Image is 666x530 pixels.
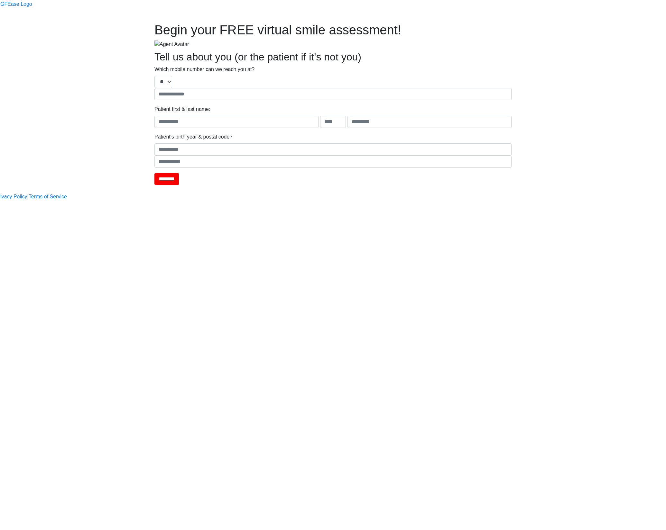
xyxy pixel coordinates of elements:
[154,40,189,48] img: Agent Avatar
[27,193,29,201] a: |
[29,193,67,201] a: Terms of Service
[154,133,232,141] label: Patient's birth year & postal code?
[154,22,512,38] h1: Begin your FREE virtual smile assessment!
[154,66,254,73] label: Which mobile number can we reach you at?
[154,105,210,113] label: Patient first & last name:
[154,51,512,63] h2: Tell us about you (or the patient if it's not you)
